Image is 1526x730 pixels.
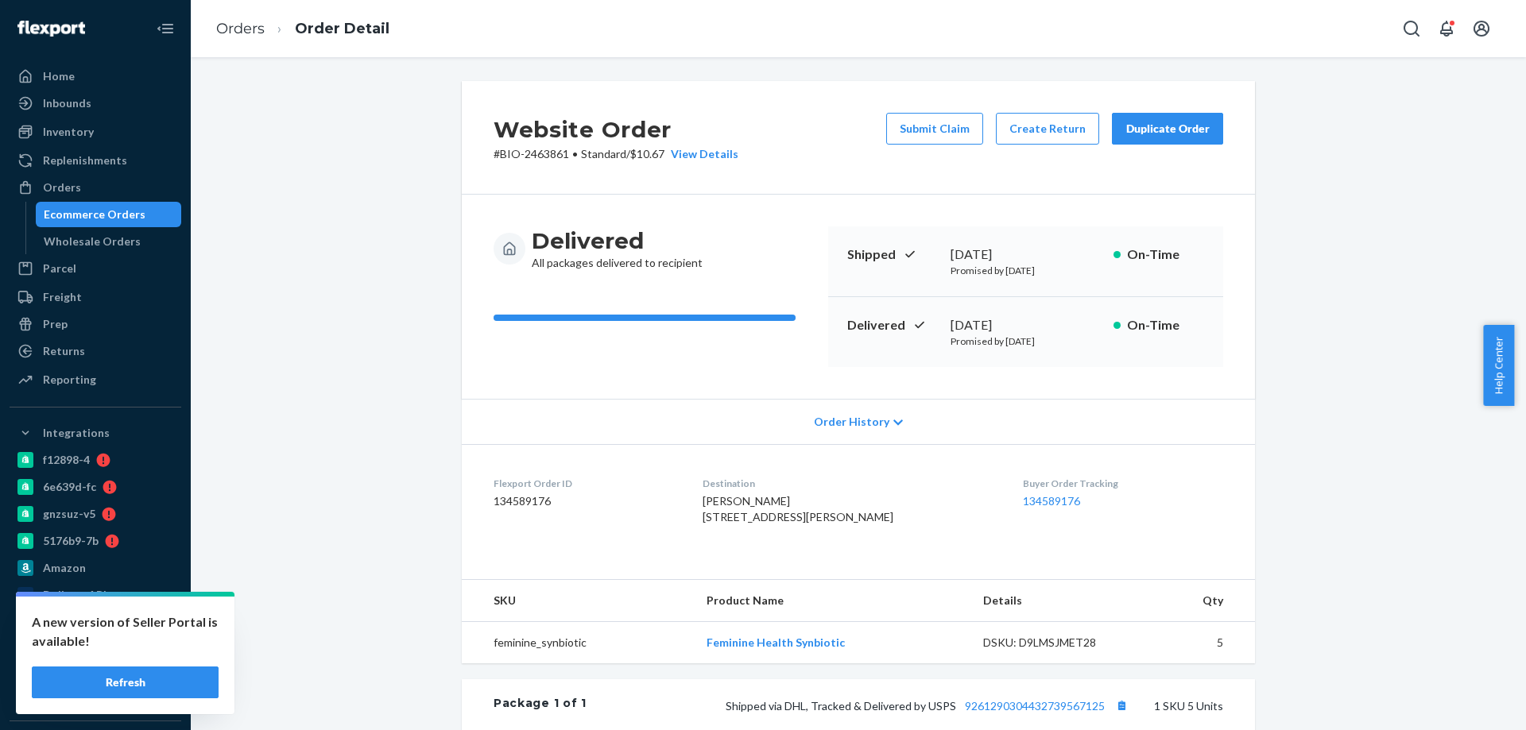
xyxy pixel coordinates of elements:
a: Amazon [10,555,181,581]
div: 5176b9-7b [43,533,99,549]
button: Open Search Box [1396,13,1427,44]
a: [PERSON_NAME] [10,663,181,689]
td: feminine_synbiotic [462,622,694,664]
a: Parcel [10,256,181,281]
a: Deliverr API [10,582,181,608]
div: Inventory [43,124,94,140]
span: Standard [581,147,626,160]
p: Promised by [DATE] [951,264,1101,277]
div: [DATE] [951,245,1101,264]
div: Deliverr API [43,587,107,603]
dt: Flexport Order ID [494,477,677,490]
button: Help Center [1483,325,1514,406]
span: Shipped via DHL, Tracked & Delivered by USPS [726,699,1132,713]
a: Prep [10,311,181,337]
dd: 134589176 [494,493,677,509]
div: Parcel [43,261,76,276]
p: Shipped [847,245,938,264]
a: Replenishments [10,148,181,173]
a: Orders [10,175,181,200]
div: Reporting [43,372,96,388]
div: All packages delivered to recipient [532,226,703,271]
h3: Delivered [532,226,703,255]
div: f12898-4 [43,452,90,468]
div: Wholesale Orders [44,234,141,249]
a: Add Integration [10,695,181,714]
div: Returns [43,343,85,359]
a: Orders [216,20,265,37]
a: Wholesale Orders [36,229,182,254]
div: gnzsuz-v5 [43,506,95,522]
th: Qty [1145,580,1255,622]
td: 5 [1145,622,1255,664]
a: 6e639d-fc [10,474,181,500]
a: gnzsuz-v5 [10,501,181,527]
button: Copy tracking number [1111,695,1132,716]
div: Amazon [43,560,86,576]
div: Ecommerce Orders [44,207,145,222]
th: SKU [462,580,694,622]
div: Duplicate Order [1125,121,1210,137]
button: View Details [664,146,738,162]
a: Returns [10,338,181,364]
p: A new version of Seller Portal is available! [32,612,219,651]
button: Close Navigation [149,13,181,44]
span: [PERSON_NAME] [STREET_ADDRESS][PERSON_NAME] [703,494,893,523]
p: On-Time [1127,316,1204,334]
h2: Website Order [494,113,738,146]
div: Orders [43,180,81,195]
button: Submit Claim [886,113,983,145]
button: Duplicate Order [1112,113,1223,145]
p: On-Time [1127,245,1204,264]
a: Home [10,64,181,89]
button: Refresh [32,666,219,698]
th: Product Name [694,580,970,622]
div: 6e639d-fc [43,479,96,495]
img: Flexport logo [17,21,85,37]
div: Freight [43,289,82,305]
dt: Destination [703,477,998,490]
p: Delivered [847,316,938,334]
p: Promised by [DATE] [951,334,1101,348]
div: Package 1 of 1 [494,695,587,716]
a: Feminine Health Synbiotic [707,635,845,649]
a: Inventory [10,119,181,145]
button: Create Return [996,113,1099,145]
a: pulsetto [10,609,181,635]
a: 9261290304432739567125 [965,699,1105,713]
div: 1 SKU 5 Units [587,695,1223,716]
dt: Buyer Order Tracking [1023,477,1223,490]
ol: breadcrumbs [203,6,402,52]
p: # BIO-2463861 / $10.67 [494,146,738,162]
span: • [572,147,578,160]
div: Prep [43,316,68,332]
div: Replenishments [43,153,127,168]
th: Details [970,580,1145,622]
div: [DATE] [951,316,1101,334]
a: Order Detail [295,20,389,37]
a: 134589176 [1023,494,1080,508]
a: f12898-4 [10,447,181,473]
button: Open account menu [1466,13,1497,44]
a: Reporting [10,367,181,392]
div: DSKU: D9LMSJMET28 [983,635,1133,651]
a: a76299-82 [10,636,181,662]
a: Ecommerce Orders [36,202,182,227]
div: Home [43,68,75,84]
a: Freight [10,284,181,310]
a: 5176b9-7b [10,528,181,554]
button: Integrations [10,420,181,446]
div: Integrations [43,425,110,441]
button: Open notifications [1431,13,1462,44]
div: Inbounds [43,95,91,111]
a: Inbounds [10,91,181,116]
span: Order History [814,414,889,430]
